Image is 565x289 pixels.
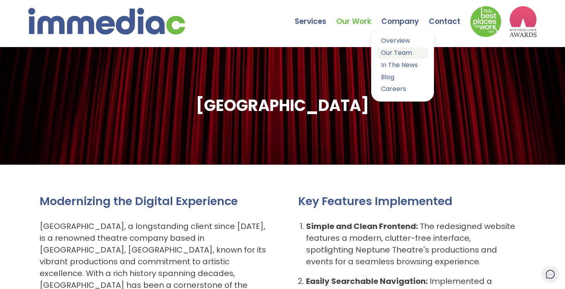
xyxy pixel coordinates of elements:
img: immediac [28,8,185,35]
a: Careers [377,84,428,95]
a: Contact [429,2,470,29]
strong: Simple and Clean Frontend: [306,221,418,232]
h1: [GEOGRAPHIC_DATA] [196,96,369,116]
img: Down [470,6,501,37]
span: The redesigned website features a modern, clutter-free interface, spotlighting Neptune Theatre's ... [306,221,515,267]
a: Our Work [336,2,381,29]
a: Blog [377,72,428,83]
a: Company [381,2,429,29]
a: Overview [377,35,428,47]
a: In The News [377,60,428,71]
a: Services [295,2,336,29]
h2: Modernizing the Digital Experience [40,194,267,209]
img: logo2_wea_nobg.webp [509,6,537,37]
h2: Key Features Implemented [298,194,519,209]
a: Our Team [377,47,428,59]
strong: Easily Searchable Navigation: [306,276,428,287]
